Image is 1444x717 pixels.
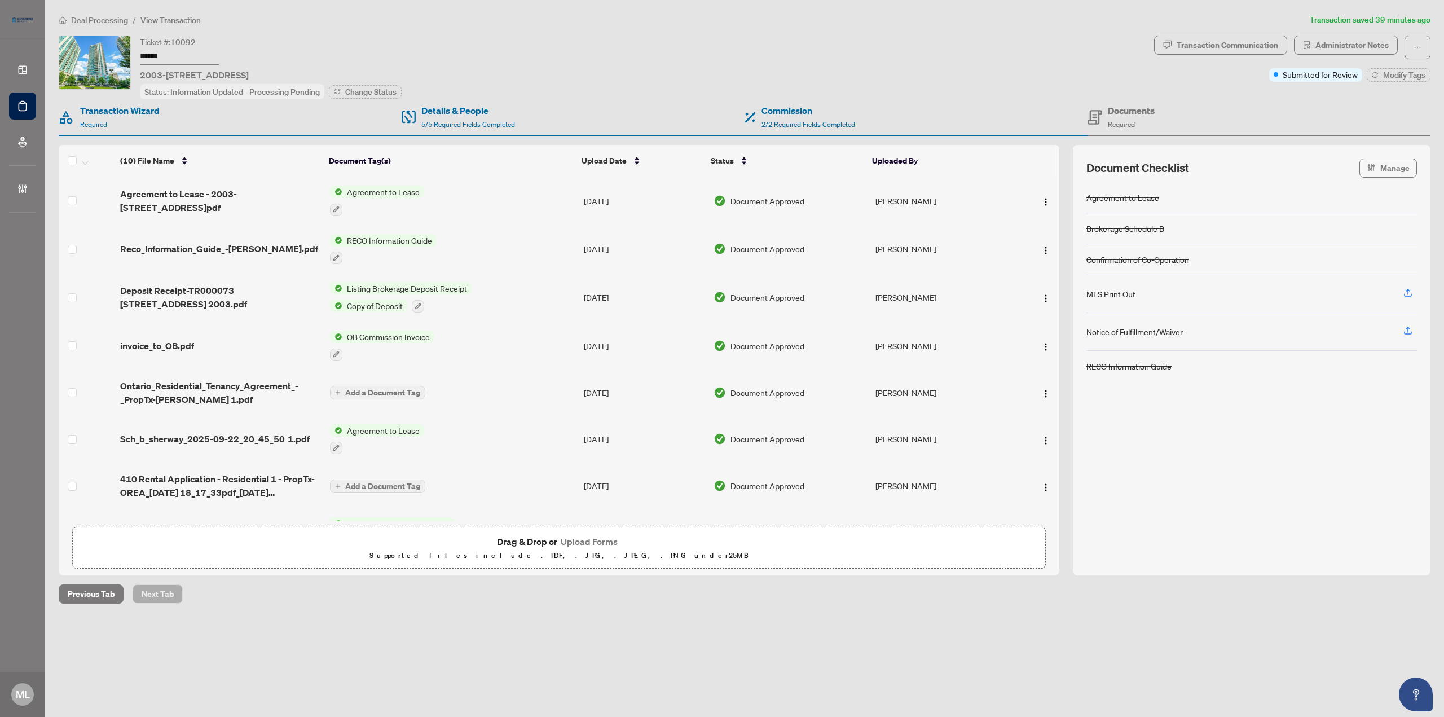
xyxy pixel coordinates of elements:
span: home [59,16,67,24]
span: ellipsis [1414,43,1421,51]
span: Sch_b_sherway_2025-09-22_20_45_50 1.pdf [120,432,310,446]
span: 5/5 Required Fields Completed [421,120,515,129]
img: logo [9,14,36,25]
span: Required [80,120,107,129]
span: RECO Information Guide [342,234,437,247]
img: Status Icon [330,282,342,294]
img: Logo [1041,294,1050,303]
th: Upload Date [577,145,706,177]
button: Change Status [329,85,402,99]
span: Document Approved [730,480,804,492]
button: Logo [1037,430,1055,448]
button: Open asap [1399,678,1433,711]
div: RECO Information Guide [1086,360,1172,372]
div: Notice of Fulfillment/Waiver [1086,325,1183,338]
span: Add a Document Tag [345,482,420,490]
img: Logo [1041,436,1050,445]
td: [PERSON_NAME] [871,415,1014,464]
span: Manage [1380,159,1410,177]
th: (10) File Name [116,145,324,177]
td: [PERSON_NAME] [871,225,1014,274]
span: Information Updated - Processing Pending [170,87,320,97]
td: [PERSON_NAME] [871,322,1014,370]
button: Add a Document Tag [330,385,425,400]
img: Document Status [714,291,726,303]
span: Document Approved [730,340,804,352]
span: plus [335,483,341,489]
button: Add a Document Tag [330,478,425,493]
span: Document Approved [730,195,804,207]
img: Logo [1041,197,1050,206]
button: Manage [1359,159,1417,178]
td: [PERSON_NAME] [871,370,1014,415]
span: Document Approved [730,433,804,445]
span: Status [711,155,734,167]
button: Administrator Notes [1294,36,1398,55]
span: invoice_to_OB.pdf [120,339,194,353]
span: Administrator Notes [1315,36,1389,54]
span: Required [1108,120,1135,129]
button: Logo [1037,384,1055,402]
span: Add a Document Tag [345,389,420,397]
h4: Documents [1108,104,1155,117]
img: Logo [1041,342,1050,351]
button: Modify Tags [1367,68,1430,82]
span: Agreement to Lease [342,186,424,198]
span: 2/2 Required Fields Completed [761,120,855,129]
button: Status IconRECO Information Guide [330,234,437,265]
h4: Transaction Wizard [80,104,160,117]
button: Status IconAgreement to Lease [330,186,424,216]
span: Deal Processing [71,15,128,25]
td: [DATE] [579,273,709,322]
td: [DATE] [579,463,709,508]
td: [PERSON_NAME] [871,273,1014,322]
button: Next Tab [133,584,183,604]
div: Agreement to Lease [1086,191,1159,204]
span: (10) File Name [120,155,174,167]
span: Drag & Drop or [497,534,621,549]
div: Confirmation of Co-Operation [1086,253,1189,266]
span: Document Approved [730,386,804,399]
img: Status Icon [330,331,342,343]
span: Copy of Deposit [342,300,407,312]
div: Status: [140,84,324,99]
img: Status Icon [330,517,342,530]
span: Document Approved [730,243,804,255]
span: Modify Tags [1383,71,1425,79]
span: Deposit Receipt-TR000073 [STREET_ADDRESS] 2003.pdf [120,284,320,311]
span: 410 Rental Application - Residential 1 - PropTx-OREA_[DATE] 18_17_33pdf_[DATE] 20_45_47.pdf [120,472,320,499]
span: Reco_Information_Guide_-[PERSON_NAME].pdf [120,242,318,256]
th: Status [706,145,868,177]
th: Document Tag(s) [324,145,577,177]
button: Logo [1037,240,1055,258]
td: [DATE] [579,508,709,557]
span: Previous Tab [68,585,115,603]
div: MLS Print Out [1086,288,1135,300]
button: Previous Tab [59,584,124,604]
span: ML [16,687,30,702]
img: Document Status [714,340,726,352]
td: [DATE] [579,177,709,225]
span: 2003-[STREET_ADDRESS] [140,68,249,82]
button: Logo [1037,192,1055,210]
span: Document Checklist [1086,160,1189,176]
button: Status IconAgreement to Lease [330,424,424,455]
div: Ticket #: [140,36,196,49]
button: Add a Document Tag [330,480,425,493]
img: Status Icon [330,234,342,247]
td: [PERSON_NAME] [871,463,1014,508]
img: Document Status [714,195,726,207]
img: Document Status [714,480,726,492]
li: / [133,14,136,27]
img: Logo [1041,483,1050,492]
td: [PERSON_NAME] [871,508,1014,557]
div: Transaction Communication [1177,36,1278,54]
th: Uploaded By [868,145,1010,177]
button: Logo [1037,477,1055,495]
button: Upload Forms [557,534,621,549]
span: Submitted for Review [1283,68,1358,81]
span: OB Commission Invoice [342,331,434,343]
button: Logo [1037,288,1055,306]
img: Document Status [714,243,726,255]
td: [PERSON_NAME] [871,177,1014,225]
